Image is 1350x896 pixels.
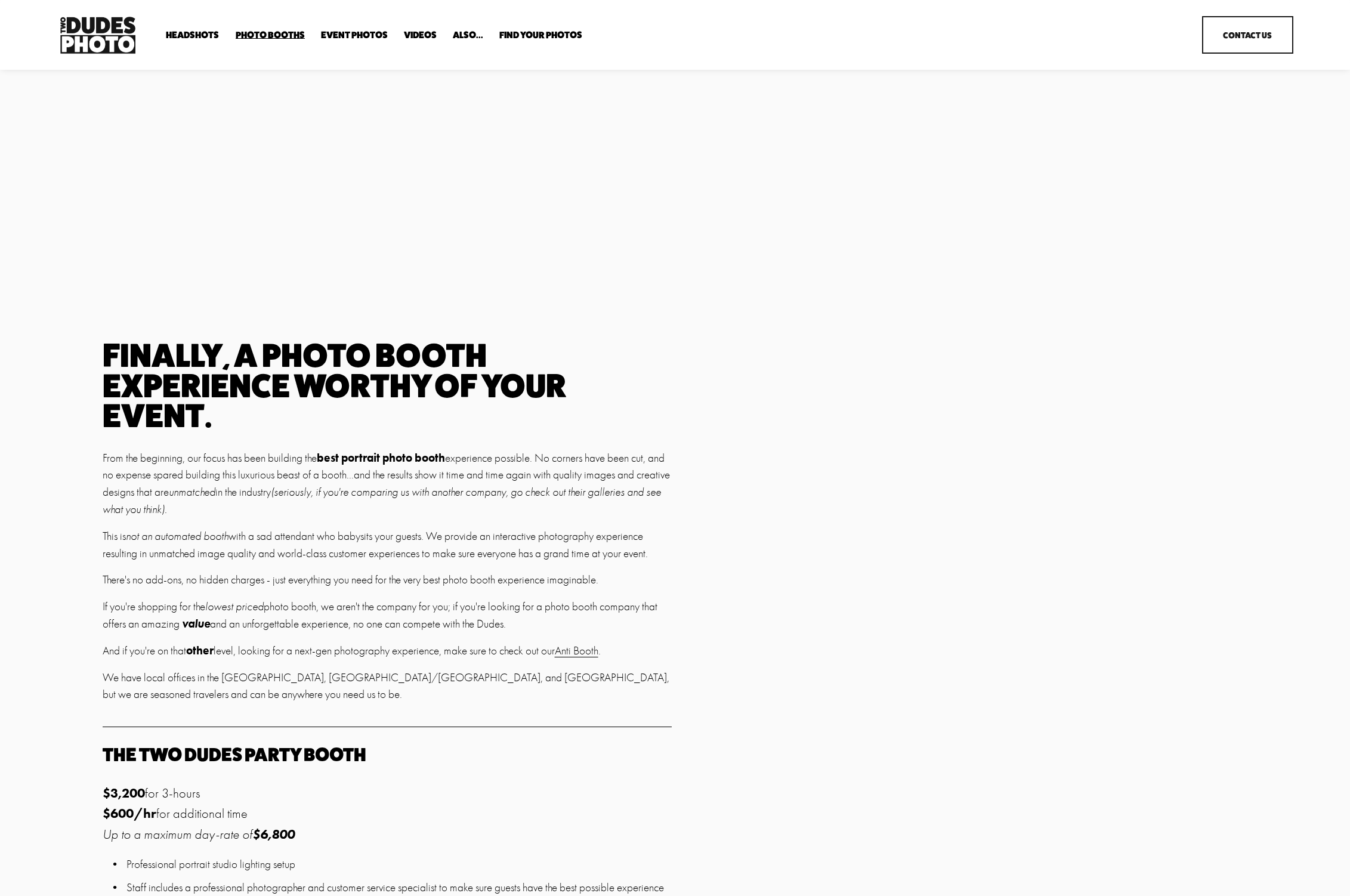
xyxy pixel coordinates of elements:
strong: other [186,644,214,657]
a: folder dropdown [236,29,305,41]
em: not an automated booth [126,530,228,543]
em: Up to a maximum day-rate of [103,827,252,842]
a: Videos [404,29,437,41]
em: value [182,617,210,631]
em: (seriously, if you're comparing us with another company, go check out their galleries and see wha... [103,486,663,516]
a: Contact Us [1202,16,1293,54]
span: Also... [453,30,483,40]
span: Find Your Photos [499,30,582,40]
strong: best portrait photo booth [317,451,445,465]
span: Headshots [166,30,219,40]
p: From the beginning, our focus has been building the experience possible. No corners have been cut... [103,450,672,518]
p: We have local offices in the [GEOGRAPHIC_DATA], [GEOGRAPHIC_DATA]/[GEOGRAPHIC_DATA], and [GEOGRAP... [103,669,672,704]
h1: finally, a photo booth experience worthy of your event. [103,340,672,430]
strong: $600/hr [103,805,156,821]
span: Photo Booths [236,30,305,40]
a: Event Photos [321,29,388,41]
strong: $3,200 [103,785,145,801]
p: And if you're on that level, looking for a next-gen photography experience, make sure to check ou... [103,642,672,660]
p: This is with a sad attendant who babysits your guests. We provide an interactive photography expe... [103,528,672,563]
a: Anti Booth [555,644,598,657]
em: lowest priced [205,600,264,613]
p: for 3-hours for additional time [103,783,672,845]
em: unmatched [169,486,215,499]
h2: THE TWO DUDES PARTY BOOTH [103,746,672,764]
p: There's no add-ons, no hidden charges - just everything you need for the very best photo booth ex... [103,571,672,589]
p: If you're shopping for the photo booth, we aren't the company for you; if you're looking for a ph... [103,598,672,633]
p: Professional portrait studio lighting setup [126,856,672,873]
a: folder dropdown [166,29,219,41]
a: folder dropdown [499,29,582,41]
em: $6,800 [252,826,295,842]
img: Two Dudes Photo | Headshots, Portraits &amp; Photo Booths [57,14,139,57]
a: folder dropdown [453,29,483,41]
